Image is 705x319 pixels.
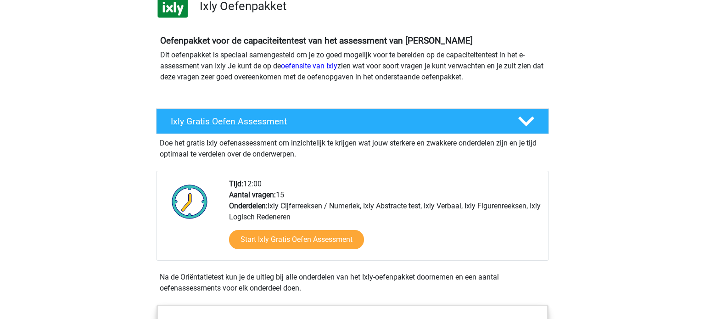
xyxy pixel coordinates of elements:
[160,35,473,46] b: Oefenpakket voor de capaciteitentest van het assessment van [PERSON_NAME]
[229,201,268,210] b: Onderdelen:
[171,116,503,127] h4: Ixly Gratis Oefen Assessment
[167,179,213,224] img: Klok
[156,134,549,160] div: Doe het gratis Ixly oefenassessment om inzichtelijk te krijgen wat jouw sterkere en zwakkere onde...
[156,272,549,294] div: Na de Oriëntatietest kun je de uitleg bij alle onderdelen van het Ixly-oefenpakket doornemen en e...
[222,179,548,260] div: 12:00 15 Ixly Cijferreeksen / Numeriek, Ixly Abstracte test, Ixly Verbaal, Ixly Figurenreeksen, I...
[229,179,243,188] b: Tijd:
[281,62,337,70] a: oefensite van Ixly
[229,230,364,249] a: Start Ixly Gratis Oefen Assessment
[152,108,553,134] a: Ixly Gratis Oefen Assessment
[229,190,276,199] b: Aantal vragen:
[160,50,545,83] p: Dit oefenpakket is speciaal samengesteld om je zo goed mogelijk voor te bereiden op de capaciteit...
